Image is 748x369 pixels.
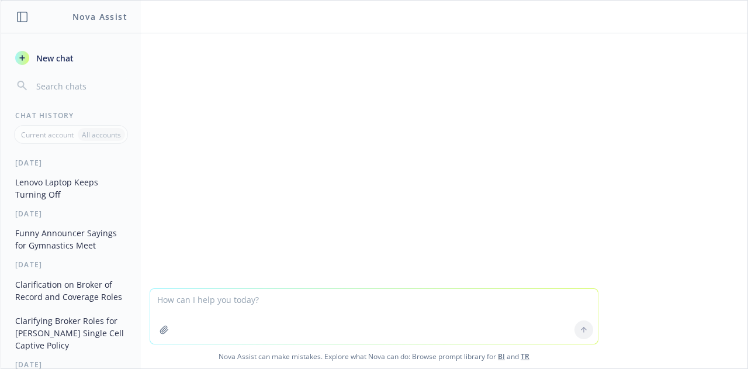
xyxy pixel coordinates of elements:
[82,130,121,140] p: All accounts
[498,351,505,361] a: BI
[11,223,131,255] button: Funny Announcer Sayings for Gymnastics Meet
[1,209,141,219] div: [DATE]
[72,11,127,23] h1: Nova Assist
[11,47,131,68] button: New chat
[11,311,131,355] button: Clarifying Broker Roles for [PERSON_NAME] Single Cell Captive Policy
[11,173,131,204] button: Lenovo Laptop Keeps Turning Off
[5,344,743,368] span: Nova Assist can make mistakes. Explore what Nova can do: Browse prompt library for and
[34,52,74,64] span: New chat
[1,158,141,168] div: [DATE]
[1,111,141,120] div: Chat History
[34,78,127,94] input: Search chats
[1,260,141,270] div: [DATE]
[11,275,131,306] button: Clarification on Broker of Record and Coverage Roles
[521,351,529,361] a: TR
[21,130,74,140] p: Current account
